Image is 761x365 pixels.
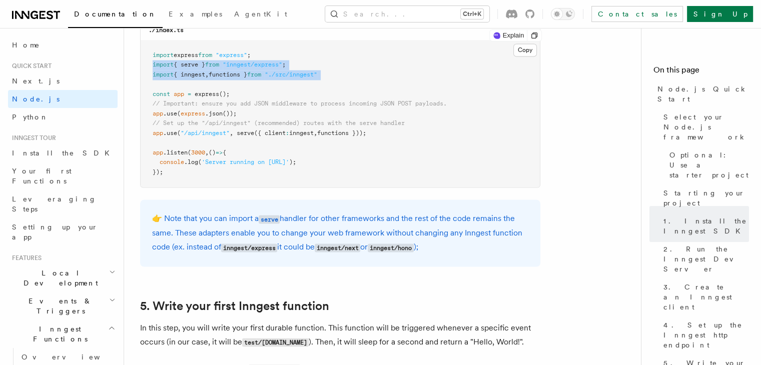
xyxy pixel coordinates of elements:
span: : [286,129,289,136]
span: Your first Functions [12,167,72,185]
span: Home [12,40,40,50]
a: Sign Up [687,6,753,22]
p: In this step, you will write your first durable function. This function will be triggered wheneve... [140,320,540,349]
span: ( [188,149,191,156]
span: import [153,61,174,68]
span: functions })); [317,129,366,136]
span: }); [153,168,163,175]
span: Documentation [74,10,157,18]
span: Next.js [12,77,60,85]
span: Quick start [8,62,52,70]
span: 2. Run the Inngest Dev Server [663,244,749,274]
span: app [174,90,184,97]
span: ()); [223,110,237,117]
a: Leveraging Steps [8,190,118,218]
span: , [230,129,233,136]
span: app [153,149,163,156]
span: Setting up your app [12,223,98,241]
span: .use [163,110,177,117]
a: Examples [163,3,228,27]
span: ( [198,158,202,165]
a: 4. Set up the Inngest http endpoint [659,316,749,354]
span: from [247,71,261,78]
span: from [205,61,219,68]
span: Features [8,254,42,262]
span: 3. Create an Inngest client [663,282,749,312]
span: .log [184,158,198,165]
span: express [174,51,198,58]
a: Documentation [68,3,163,28]
span: { serve } [174,61,205,68]
span: console [160,158,184,165]
span: // Important: ensure you add JSON middleware to process incoming JSON POST payloads. [153,100,447,107]
a: serve [259,213,280,223]
kbd: Ctrl+K [461,9,483,19]
span: app [153,129,163,136]
span: ( [177,110,181,117]
a: Select your Node.js framework [659,108,749,146]
span: "/api/inngest" [181,129,230,136]
span: "express" [216,51,247,58]
a: Node.js [8,90,118,108]
a: Home [8,36,118,54]
span: Inngest Functions [8,324,108,344]
span: "inngest/express" [223,61,282,68]
code: inngest/express [221,243,277,252]
span: inngest [289,129,314,136]
span: "./src/inngest" [265,71,317,78]
span: () [209,149,216,156]
span: functions } [209,71,247,78]
span: Optional: Use a starter project [669,150,749,180]
span: ); [289,158,296,165]
button: Inngest Functions [8,320,118,348]
a: Contact sales [591,6,683,22]
span: 4. Set up the Inngest http endpoint [663,320,749,350]
code: inngest/next [315,243,360,252]
h4: On this page [653,64,749,80]
span: import [153,51,174,58]
a: Install the SDK [8,144,118,162]
span: app [153,110,163,117]
span: Overview [22,353,125,361]
p: 👉 Note that you can import a handler for other frameworks and the rest of the code remains the sa... [152,211,528,254]
span: Leveraging Steps [12,195,97,213]
a: Python [8,108,118,126]
a: 3. Create an Inngest client [659,278,749,316]
code: serve [259,215,280,223]
span: Python [12,113,49,121]
span: Events & Triggers [8,296,109,316]
code: inngest/hono [368,243,413,252]
span: { inngest [174,71,205,78]
span: serve [237,129,254,136]
span: import [153,71,174,78]
code: test/[DOMAIN_NAME] [242,338,309,346]
span: { [223,149,226,156]
span: .json [205,110,223,117]
span: , [205,71,209,78]
code: ./index.ts [149,26,184,33]
span: Node.js Quick Start [657,84,749,104]
span: ; [247,51,251,58]
button: Toggle dark mode [551,8,575,20]
span: 3000 [191,149,205,156]
span: Starting your project [663,188,749,208]
span: Inngest tour [8,134,56,142]
a: 5. Write your first Inngest function [140,298,329,312]
button: Local Development [8,264,118,292]
span: // Set up the "/api/inngest" (recommended) routes with the serve handler [153,119,405,126]
a: Setting up your app [8,218,118,246]
span: AgentKit [234,10,287,18]
button: Events & Triggers [8,292,118,320]
a: 2. Run the Inngest Dev Server [659,240,749,278]
span: , [314,129,317,136]
span: ; [282,61,286,68]
span: ( [177,129,181,136]
span: => [216,149,223,156]
a: Your first Functions [8,162,118,190]
span: .use [163,129,177,136]
a: Starting your project [659,184,749,212]
span: (); [219,90,230,97]
span: Node.js [12,95,60,103]
span: 'Server running on [URL]' [202,158,289,165]
a: Optional: Use a starter project [665,146,749,184]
